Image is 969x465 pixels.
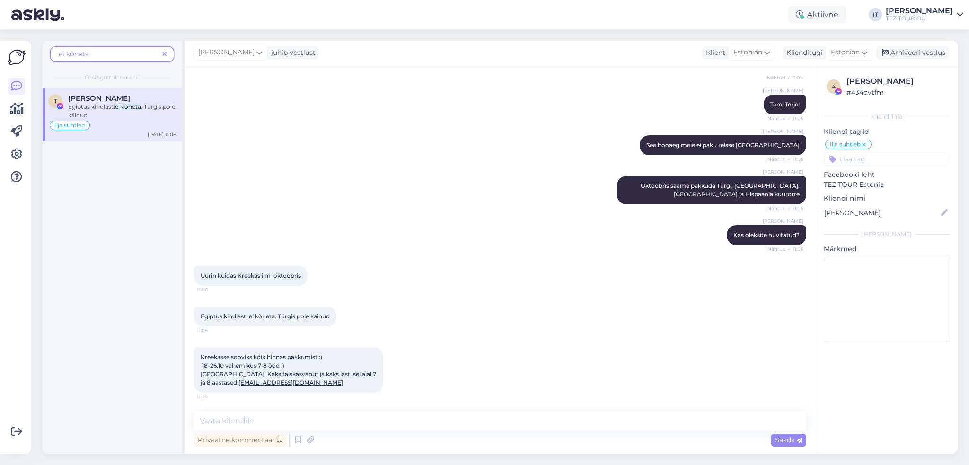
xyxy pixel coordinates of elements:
[824,180,950,190] p: TEZ TOUR Estonia
[767,205,803,212] span: Nähtud ✓ 11:05
[201,272,301,279] span: Uurin kuidas Kreekas ilm oktoobris
[824,152,950,166] input: Lisa tag
[59,50,89,58] span: ei kõneta
[201,313,330,320] span: Egiptus kindlasti ei kõneta. Türgis pole käinud
[148,131,176,138] div: [DATE] 11:06
[54,97,57,105] span: T
[641,182,801,198] span: Oktoobris saame pakkuda Türgi, [GEOGRAPHIC_DATA], [GEOGRAPHIC_DATA] ja Hispaania kuurorte
[54,123,85,128] span: Ilja suhtleb
[763,168,803,175] span: [PERSON_NAME]
[238,379,343,386] a: [EMAIL_ADDRESS][DOMAIN_NAME]
[846,87,947,97] div: # 434ovtfm
[824,170,950,180] p: Facebooki leht
[783,48,823,58] div: Klienditugi
[876,46,949,59] div: Arhiveeri vestlus
[733,231,800,238] span: Kas oleksite huvitatud?
[763,87,803,94] span: [PERSON_NAME]
[767,115,803,122] span: Nähtud ✓ 11:05
[8,48,26,66] img: Askly Logo
[824,193,950,203] p: Kliendi nimi
[869,8,882,21] div: IT
[733,47,762,58] span: Estonian
[197,286,232,293] span: 11:06
[646,141,800,149] span: See hooaeg meie ei paku reisse [GEOGRAPHIC_DATA]
[198,47,255,58] span: [PERSON_NAME]
[267,48,316,58] div: juhib vestlust
[824,127,950,137] p: Kliendi tag'id
[830,141,861,147] span: Ilja suhtleb
[886,15,953,22] div: TEZ TOUR OÜ
[846,76,947,87] div: [PERSON_NAME]
[832,83,836,90] span: 4
[763,128,803,135] span: [PERSON_NAME]
[197,393,232,400] span: 11:34
[767,156,803,163] span: Nähtud ✓ 11:05
[767,246,803,253] span: Nähtud ✓ 11:06
[702,48,725,58] div: Klient
[197,327,232,334] span: 11:06
[775,436,802,444] span: Saada
[770,101,800,108] span: Tere, Terje!
[68,94,130,103] span: Terje Ilves
[68,103,115,110] span: Egiptus kindlasti
[194,434,286,447] div: Privaatne kommentaar
[763,218,803,225] span: [PERSON_NAME]
[831,47,860,58] span: Estonian
[824,113,950,121] div: Kliendi info
[767,74,803,81] span: Nähtud ✓ 11:04
[85,73,140,82] span: Otsingu tulemused
[824,208,939,218] input: Lisa nimi
[824,244,950,254] p: Märkmed
[788,6,846,23] div: Aktiivne
[886,7,953,15] div: [PERSON_NAME]
[115,103,120,110] mark: ei
[824,230,950,238] div: [PERSON_NAME]
[201,353,378,386] span: Kreekasse sooviks kõik hinnas pakkumist :) 18-26.10 vahemikus 7-8 ööd :) [GEOGRAPHIC_DATA]. Kaks ...
[121,103,141,110] mark: kõneta
[886,7,963,22] a: [PERSON_NAME]TEZ TOUR OÜ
